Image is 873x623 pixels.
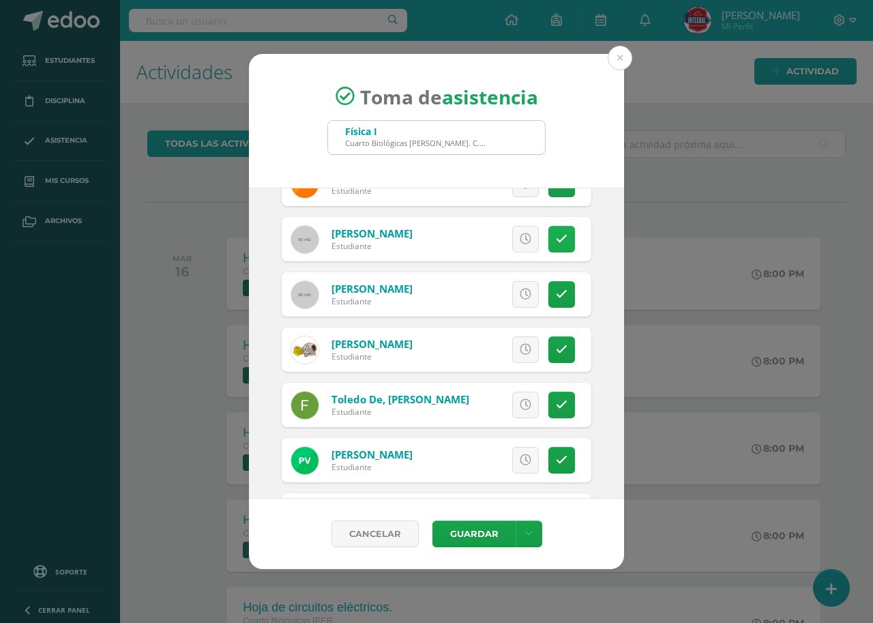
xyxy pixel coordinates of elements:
img: 60x60 [291,281,319,308]
input: Busca un grado o sección aquí... [328,121,545,154]
div: Estudiante [331,406,469,418]
div: Estudiante [331,461,413,473]
img: 84246848245ec50958e1ffcba7c45d6f.png [291,336,319,364]
strong: asistencia [442,83,538,109]
a: [PERSON_NAME] [331,227,413,240]
a: Cancelar [331,521,419,547]
a: [PERSON_NAME] [331,337,413,351]
div: Estudiante [331,240,413,252]
a: [PERSON_NAME] [331,282,413,295]
span: Toma de [360,83,538,109]
img: ccf66215d095c278cd545a8de61f3d7a.png [291,392,319,419]
button: Close (Esc) [608,46,632,70]
div: Física I [345,125,488,138]
div: Estudiante [331,295,413,307]
div: Estudiante [331,351,413,362]
div: Cuarto Biológicas [PERSON_NAME]. C.C.L.L. en Ciencias Biológicas 'B' [345,138,488,148]
a: Toledo De, [PERSON_NAME] [331,392,469,406]
img: 27a716bebf3fcd68e39b853a13ee7c2a.png [291,447,319,474]
button: Guardar [432,521,516,547]
img: 60x60 [291,226,319,253]
a: [PERSON_NAME] [331,448,413,461]
div: Estudiante [331,185,413,197]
